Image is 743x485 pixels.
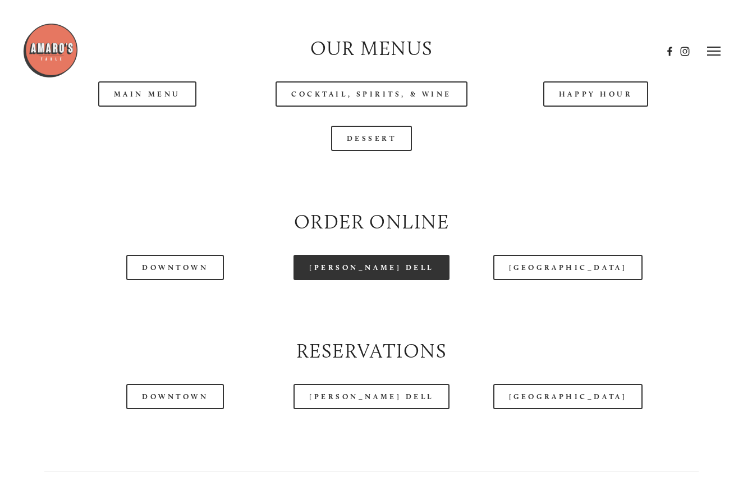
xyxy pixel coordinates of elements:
a: Downtown [126,384,224,409]
a: [GEOGRAPHIC_DATA] [493,255,643,280]
img: Amaro's Table [22,22,79,79]
h2: Reservations [44,337,698,365]
a: [PERSON_NAME] Dell [293,384,450,409]
h2: Order Online [44,208,698,236]
a: [GEOGRAPHIC_DATA] [493,384,643,409]
a: [PERSON_NAME] Dell [293,255,450,280]
a: Dessert [331,126,412,151]
a: Downtown [126,255,224,280]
